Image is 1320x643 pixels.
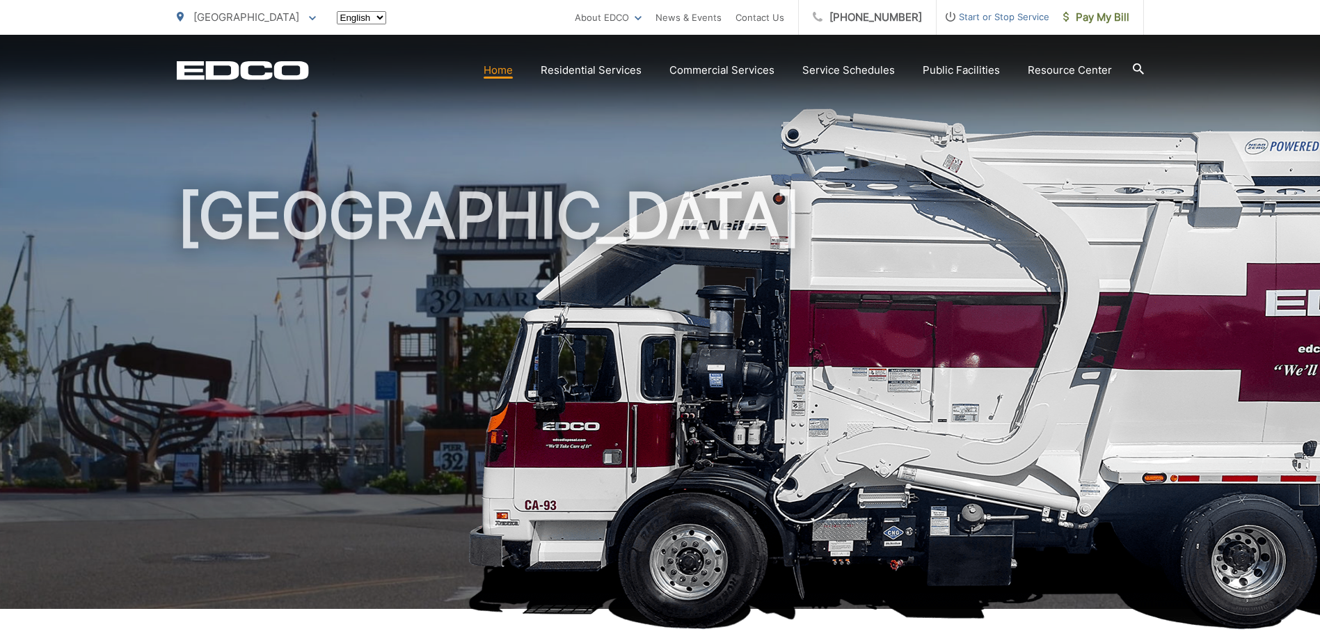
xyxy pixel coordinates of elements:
span: [GEOGRAPHIC_DATA] [193,10,299,24]
a: Service Schedules [802,62,895,79]
a: Public Facilities [923,62,1000,79]
a: About EDCO [575,9,642,26]
span: Pay My Bill [1063,9,1129,26]
a: Home [484,62,513,79]
a: News & Events [655,9,722,26]
a: Commercial Services [669,62,774,79]
a: Resource Center [1028,62,1112,79]
select: Select a language [337,11,386,24]
a: Residential Services [541,62,642,79]
a: EDCD logo. Return to the homepage. [177,61,309,80]
h1: [GEOGRAPHIC_DATA] [177,181,1144,621]
a: Contact Us [735,9,784,26]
